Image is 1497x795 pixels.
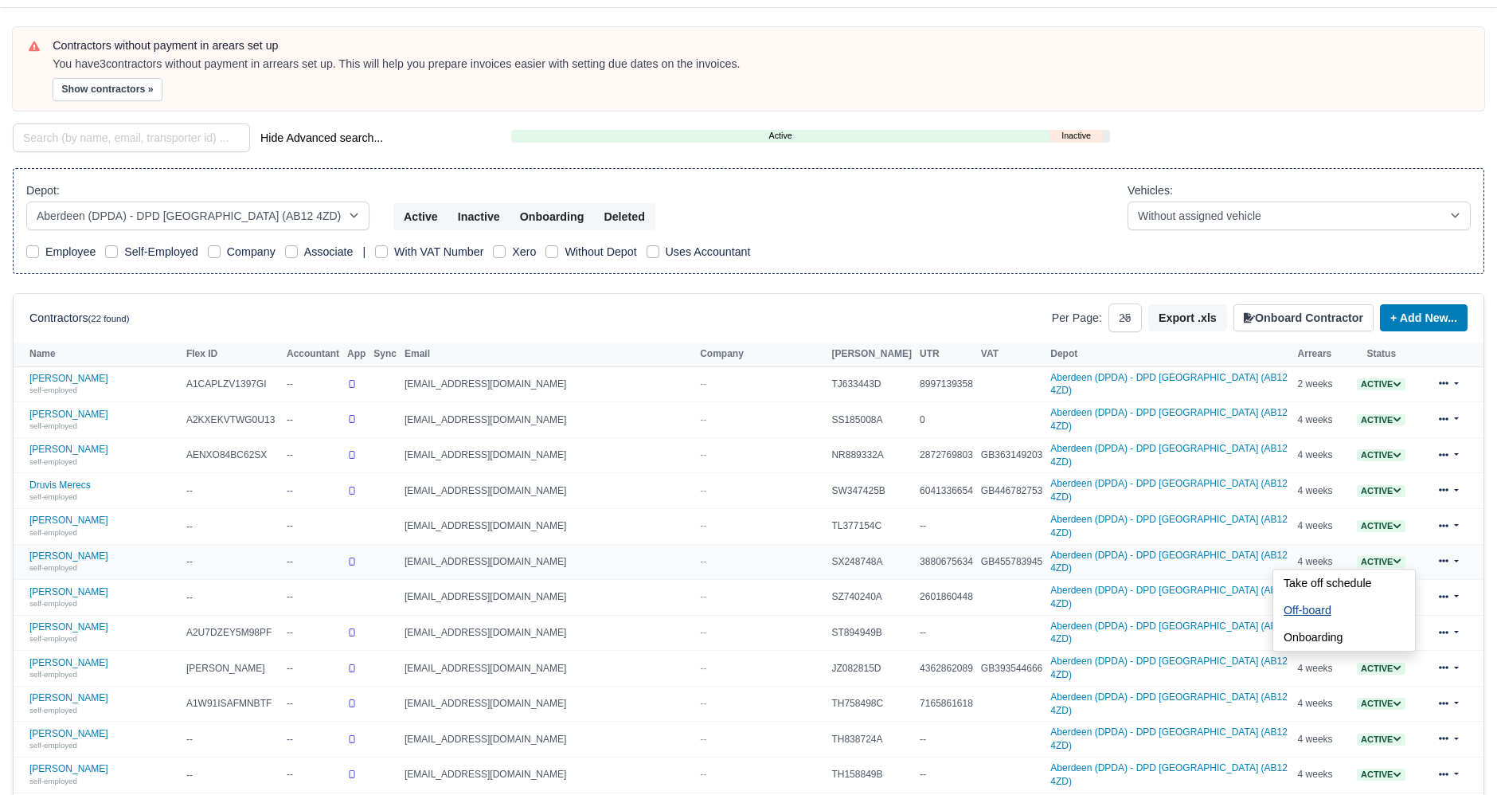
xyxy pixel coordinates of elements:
td: [EMAIL_ADDRESS][DOMAIN_NAME] [401,580,696,616]
label: Xero [512,243,536,261]
td: -- [182,544,283,580]
td: -- [283,437,343,473]
label: Uses Accountant [666,243,751,261]
span: Active [1357,378,1405,390]
td: [EMAIL_ADDRESS][DOMAIN_NAME] [401,544,696,580]
span: -- [700,414,706,425]
a: [PERSON_NAME] self-employed [29,586,178,609]
a: Active [1357,734,1405,745]
span: | [362,245,365,258]
a: Aberdeen (DPDA) - DPD [GEOGRAPHIC_DATA] (AB12 4ZD) [1050,550,1288,574]
span: -- [700,485,706,496]
td: 7165861618 [916,686,977,722]
td: SX248748A [827,544,916,580]
a: Active [511,129,1049,143]
td: 0 [916,402,977,438]
td: 8997139358 [916,366,977,402]
span: -- [700,591,706,602]
td: 3880675634 [916,544,977,580]
td: A1CAPLZV1397GI [182,366,283,402]
span: Active [1357,663,1405,675]
td: 4 weeks [1294,508,1337,544]
td: A1W91ISAFMNBTF [182,686,283,722]
small: self-employed [29,563,77,572]
a: Inactive [1049,129,1103,143]
th: Name [14,343,182,366]
td: [PERSON_NAME] [182,651,283,687]
a: Aberdeen (DPDA) - DPD [GEOGRAPHIC_DATA] (AB12 4ZD) [1050,726,1288,751]
td: 2 weeks [1294,366,1337,402]
small: self-employed [29,599,77,608]
a: [PERSON_NAME] self-employed [29,515,178,538]
button: Onboarding [1273,624,1353,651]
td: [EMAIL_ADDRESS][DOMAIN_NAME] [401,615,696,651]
td: GB446782753 [977,473,1046,509]
td: -- [283,544,343,580]
label: With VAT Number [394,243,483,261]
td: 4 weeks [1294,473,1337,509]
small: self-employed [29,706,77,715]
small: self-employed [29,457,77,466]
a: Active [1357,698,1405,709]
th: Company [696,343,827,366]
small: self-employed [29,670,77,679]
td: AENXO84BC62SX [182,437,283,473]
label: Associate [304,243,354,261]
td: -- [283,580,343,616]
td: GB393544666 [977,651,1046,687]
button: Active [393,203,448,230]
td: -- [283,651,343,687]
a: [PERSON_NAME] self-employed [29,657,178,680]
th: Depot [1046,343,1293,366]
label: Self-Employed [124,243,198,261]
td: [EMAIL_ADDRESS][DOMAIN_NAME] [401,437,696,473]
label: Without Depot [565,243,636,261]
a: Aberdeen (DPDA) - DPD [GEOGRAPHIC_DATA] (AB12 4ZD) [1050,762,1288,787]
th: Accountant [283,343,343,366]
span: Active [1357,734,1405,746]
td: -- [283,508,343,544]
th: VAT [977,343,1046,366]
span: Active [1357,520,1405,532]
strong: 3 [100,57,106,70]
a: Aberdeen (DPDA) - DPD [GEOGRAPHIC_DATA] (AB12 4ZD) [1050,478,1288,503]
button: Take off schedule [1273,570,1382,597]
div: You have contractors without payment in arrears set up. This will help you prepare invoices easie... [53,57,1468,72]
td: A2U7DZEY5M98PF [182,615,283,651]
a: [PERSON_NAME] self-employed [29,728,178,751]
a: [PERSON_NAME] self-employed [29,550,178,574]
span: -- [700,520,706,531]
td: [EMAIL_ADDRESS][DOMAIN_NAME] [401,402,696,438]
td: -- [182,580,283,616]
td: 4 weeks [1294,758,1337,793]
th: UTR [916,343,977,366]
td: 4 weeks [1294,722,1337,758]
td: ST894949B [827,615,916,651]
td: TH158849B [827,758,916,793]
a: Aberdeen (DPDA) - DPD [GEOGRAPHIC_DATA] (AB12 4ZD) [1050,691,1288,716]
td: [EMAIL_ADDRESS][DOMAIN_NAME] [401,651,696,687]
a: [PERSON_NAME] self-employed [29,621,178,644]
td: -- [283,615,343,651]
label: Depot: [26,182,60,200]
td: -- [182,758,283,793]
span: Active [1357,485,1405,497]
a: + Add New... [1380,304,1468,331]
td: 4362862089 [916,651,977,687]
span: -- [700,769,706,780]
td: -- [916,758,977,793]
td: 2601860448 [916,580,977,616]
td: 4 weeks [1294,651,1337,687]
a: Active [1357,485,1405,496]
button: Onboard Contractor [1233,304,1374,331]
span: -- [700,378,706,390]
span: -- [700,556,706,567]
td: -- [283,686,343,722]
td: SW347425B [827,473,916,509]
a: Aberdeen (DPDA) - DPD [GEOGRAPHIC_DATA] (AB12 4ZD) [1050,514,1288,538]
a: Active [1357,769,1405,780]
th: Status [1337,343,1426,366]
a: Active [1357,556,1405,567]
td: [EMAIL_ADDRESS][DOMAIN_NAME] [401,508,696,544]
